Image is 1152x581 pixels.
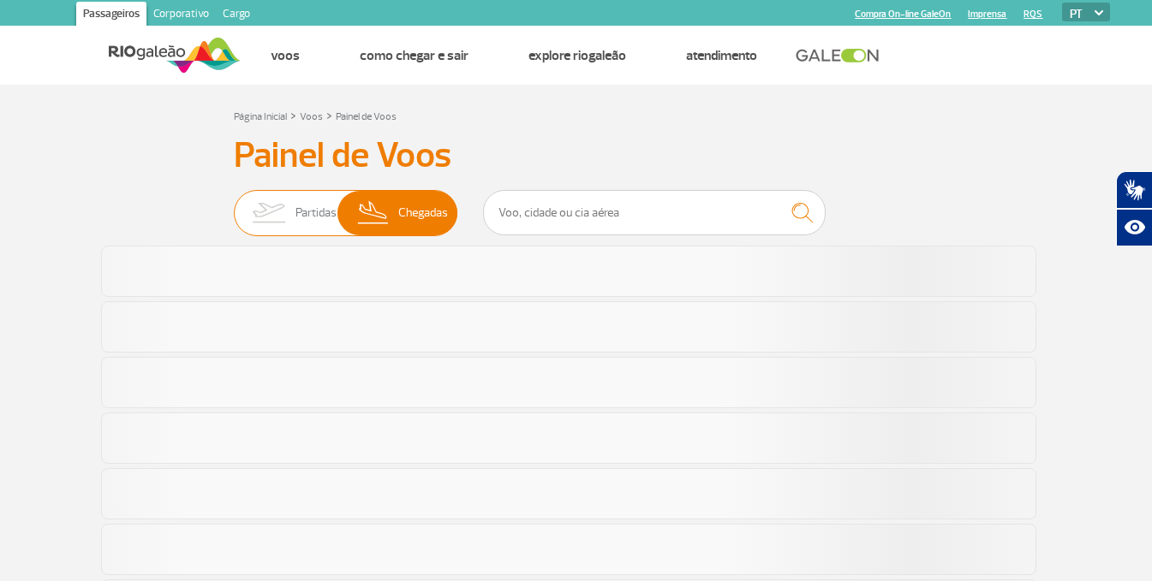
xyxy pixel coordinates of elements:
[234,134,919,177] h3: Painel de Voos
[295,191,337,235] span: Partidas
[483,190,826,235] input: Voo, cidade ou cia aérea
[146,2,216,29] a: Corporativo
[360,47,469,64] a: Como chegar e sair
[1116,171,1152,246] div: Plugin de acessibilidade da Hand Talk.
[528,47,626,64] a: Explore RIOgaleão
[290,105,296,125] a: >
[300,110,323,123] a: Voos
[855,9,951,20] a: Compra On-line GaleOn
[242,191,295,235] img: slider-embarque
[326,105,332,125] a: >
[968,9,1006,20] a: Imprensa
[686,47,757,64] a: Atendimento
[1116,209,1152,246] button: Abrir recursos assistivos.
[216,2,257,29] a: Cargo
[1024,9,1042,20] a: RQS
[349,191,399,235] img: slider-desembarque
[271,47,300,64] a: Voos
[234,110,287,123] a: Página Inicial
[76,2,146,29] a: Passageiros
[336,110,397,123] a: Painel de Voos
[1116,171,1152,209] button: Abrir tradutor de língua de sinais.
[398,191,448,235] span: Chegadas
